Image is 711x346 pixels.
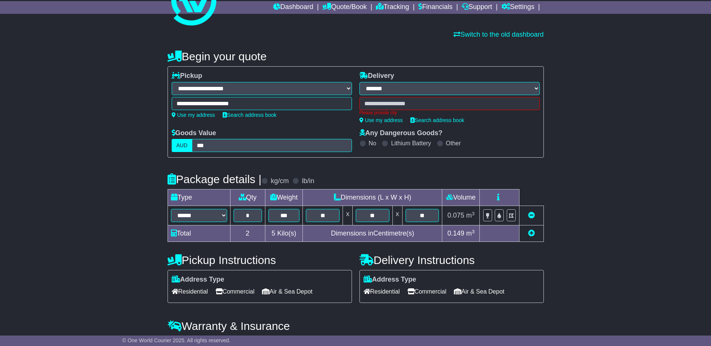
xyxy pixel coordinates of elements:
a: Search address book [223,112,277,118]
span: 5 [271,230,275,237]
span: Residential [364,286,400,297]
a: Quote/Book [322,1,367,14]
a: Remove this item [528,212,535,219]
td: Kilo(s) [265,225,303,242]
a: Use my address [359,117,403,123]
h4: Delivery Instructions [359,254,544,266]
td: x [392,206,402,225]
td: Type [168,189,230,206]
td: x [343,206,353,225]
a: Dashboard [273,1,313,14]
span: © One World Courier 2025. All rights reserved. [122,337,231,343]
div: Please provide city [359,110,540,115]
h4: Pickup Instructions [168,254,352,266]
a: Search address book [410,117,464,123]
label: Any Dangerous Goods? [359,129,443,137]
a: Support [462,1,492,14]
label: Other [446,140,461,147]
span: Air & Sea Depot [454,286,504,297]
span: m [466,230,475,237]
sup: 3 [472,211,475,216]
label: AUD [172,139,193,152]
a: Add new item [528,230,535,237]
a: Use my address [172,112,215,118]
label: kg/cm [271,177,289,185]
label: No [369,140,376,147]
h4: Package details | [168,173,262,185]
td: Volume [442,189,480,206]
td: Weight [265,189,303,206]
a: Tracking [376,1,409,14]
label: Lithium Battery [391,140,431,147]
td: Dimensions (L x W x H) [303,189,442,206]
h4: Warranty & Insurance [168,320,544,332]
label: lb/in [302,177,314,185]
span: 0.149 [448,230,464,237]
label: Delivery [359,72,394,80]
span: Residential [172,286,208,297]
a: Settings [501,1,534,14]
td: Dimensions in Centimetre(s) [303,225,442,242]
label: Address Type [364,276,416,284]
td: Total [168,225,230,242]
label: Address Type [172,276,225,284]
span: 0.075 [448,212,464,219]
td: Qty [230,189,265,206]
span: m [466,212,475,219]
a: Switch to the old dashboard [454,31,543,38]
span: Air & Sea Depot [262,286,313,297]
h4: Begin your quote [168,50,544,63]
span: Commercial [216,286,254,297]
label: Goods Value [172,129,216,137]
a: Financials [418,1,452,14]
sup: 3 [472,229,475,234]
td: 2 [230,225,265,242]
span: Commercial [407,286,446,297]
label: Pickup [172,72,202,80]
